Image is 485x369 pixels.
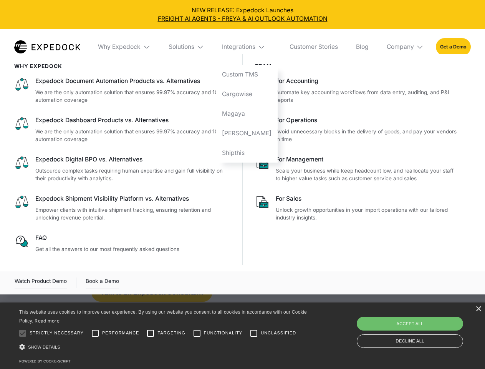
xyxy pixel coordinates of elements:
a: Powered by cookie-script [19,359,71,363]
a: FREIGHT AI AGENTS - FREYA & AI OUTLOOK AUTOMATION [6,15,479,23]
p: Get all the answers to our most frequently asked questions [35,245,230,253]
a: Expedock Digital BPO vs. AlternativesOutsource complex tasks requiring human expertise and gain f... [14,155,230,183]
div: Integrations [216,29,278,65]
div: Show details [19,342,310,352]
iframe: Chat Widget [357,286,485,369]
span: Show details [28,345,60,349]
div: FAQ [35,234,230,242]
a: For OperationsAvoid unnecessary blocks in the delivery of goods, and pay your vendors in time [255,116,459,143]
div: Why Expedock [92,29,157,65]
div: Watch Product Demo [15,277,67,289]
p: Outsource complex tasks requiring human expertise and gain full visibility on their productivity ... [35,167,230,183]
a: Custom TMS [216,65,278,85]
div: Company [381,29,430,65]
a: Magaya [216,104,278,123]
div: For Management [276,155,459,164]
a: [PERSON_NAME] [216,123,278,143]
nav: Integrations [216,65,278,163]
div: Expedock Shipment Visibility Platform vs. Alternatives [35,194,230,203]
a: Book a Demo [86,277,119,289]
span: Unclassified [261,330,296,336]
div: Expedock Dashboard Products vs. Alternatives [35,116,230,125]
div: Company [387,43,414,51]
div: For Accounting [276,77,459,85]
div: Solutions [162,29,210,65]
a: Shipthis [216,143,278,163]
p: Unlock growth opportunities in your import operations with our tailored industry insights. [276,206,459,222]
div: Expedock Digital BPO vs. Alternatives [35,155,230,164]
p: We are the only automation solution that ensures 99.97% accuracy and 100% automation coverage [35,128,230,143]
span: This website uses cookies to improve user experience. By using our website you consent to all coo... [19,309,307,324]
a: Cargowise [216,85,278,104]
p: Empower clients with intuitive shipment tracking, ensuring retention and unlocking revenue potent... [35,206,230,222]
div: Solutions [169,43,194,51]
span: Targeting [157,330,185,336]
a: open lightbox [15,277,67,289]
a: For SalesUnlock growth opportunities in your import operations with our tailored industry insights. [255,194,459,222]
a: Blog [350,29,374,65]
a: Expedock Document Automation Products vs. AlternativesWe are the only automation solution that en... [14,77,230,104]
a: Expedock Dashboard Products vs. AlternativesWe are the only automation solution that ensures 99.9... [14,116,230,143]
span: Strictly necessary [30,330,84,336]
div: For Sales [276,194,459,203]
div: Why Expedock [98,43,141,51]
a: Customer Stories [283,29,344,65]
span: Functionality [204,330,242,336]
p: Avoid unnecessary blocks in the delivery of goods, and pay your vendors in time [276,128,459,143]
div: Expedock Document Automation Products vs. Alternatives [35,77,230,85]
p: We are the only automation solution that ensures 99.97% accuracy and 100% automation coverage [35,88,230,104]
a: Get a Demo [436,38,471,55]
p: Scale your business while keep headcount low, and reallocate your staff to higher value tasks suc... [276,167,459,183]
a: Expedock Shipment Visibility Platform vs. AlternativesEmpower clients with intuitive shipment tra... [14,194,230,222]
a: For AccountingAutomate key accounting workflows from data entry, auditing, and P&L reports [255,77,459,104]
div: Integrations [222,43,255,51]
a: For ManagementScale your business while keep headcount low, and reallocate your staff to higher v... [255,155,459,183]
p: Automate key accounting workflows from data entry, auditing, and P&L reports [276,88,459,104]
div: For Operations [276,116,459,125]
a: FAQGet all the answers to our most frequently asked questions [14,234,230,253]
span: Performance [102,330,139,336]
div: Team [255,63,459,69]
div: NEW RELEASE: Expedock Launches [6,6,479,23]
div: WHy Expedock [14,63,230,69]
a: Read more [35,318,60,324]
